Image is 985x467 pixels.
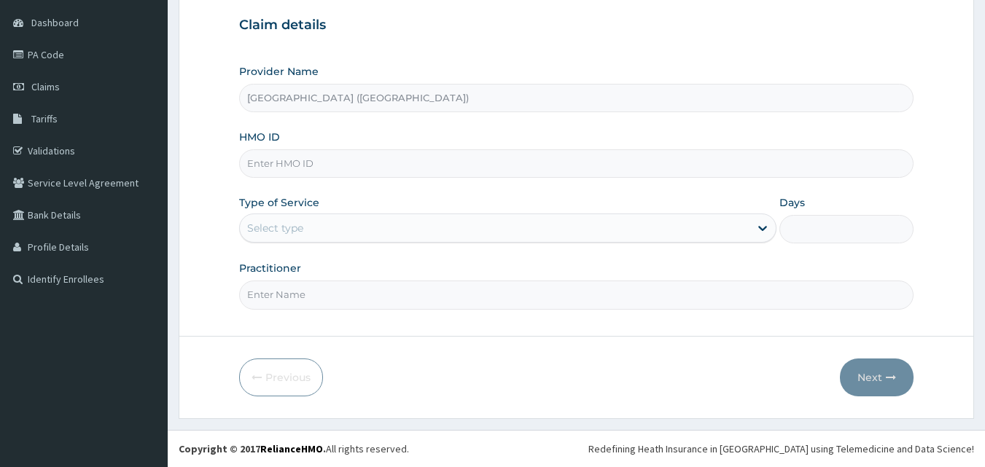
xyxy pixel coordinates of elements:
[260,442,323,455] a: RelianceHMO
[239,64,319,79] label: Provider Name
[179,442,326,455] strong: Copyright © 2017 .
[239,130,280,144] label: HMO ID
[239,149,914,178] input: Enter HMO ID
[247,221,303,235] div: Select type
[779,195,805,210] label: Days
[239,358,323,396] button: Previous
[31,112,58,125] span: Tariffs
[239,195,319,210] label: Type of Service
[588,442,974,456] div: Redefining Heath Insurance in [GEOGRAPHIC_DATA] using Telemedicine and Data Science!
[239,261,301,275] label: Practitioner
[31,16,79,29] span: Dashboard
[239,17,914,34] h3: Claim details
[239,280,914,309] input: Enter Name
[31,80,60,93] span: Claims
[840,358,914,396] button: Next
[168,430,985,467] footer: All rights reserved.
